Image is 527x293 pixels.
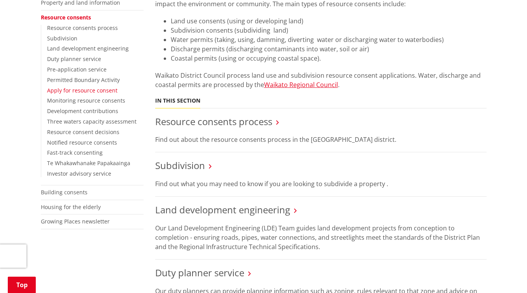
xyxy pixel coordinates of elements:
li: Water permits (taking, using, damming, diverting water or discharging water to waterbodies)​ [171,35,487,44]
p: Find out about the resource consents process in the [GEOGRAPHIC_DATA] district. [155,135,487,144]
p: Our Land Development Engineering (LDE) Team guides land development projects from conception to c... [155,223,487,251]
h5: In this section [155,98,200,104]
li: Coastal permits (using or occupying coastal space).​ [171,54,487,63]
iframe: Messenger Launcher [491,260,519,288]
a: Housing for the elderly [41,203,101,211]
a: Resource consents process [155,115,272,128]
a: Building consents [41,188,88,196]
a: Waikato Regional Council [264,80,338,89]
a: Pre-application service [47,66,107,73]
li: Discharge permits (discharging contaminants into water, soil or air)​ [171,44,487,54]
a: Land development engineering [47,45,129,52]
a: Development contributions [47,107,118,115]
a: Resource consents process [47,24,118,31]
a: Notified resource consents [47,139,117,146]
a: Resource consents [41,14,91,21]
a: Te Whakawhanake Papakaainga [47,159,130,167]
a: Duty planner service [155,266,244,279]
a: Growing Places newsletter [41,218,110,225]
a: Three waters capacity assessment [47,118,137,125]
li: Subdivision consents (subdividing land)​ [171,26,487,35]
p: Waikato District Council process land use and subdivision resource consent applications. Water, d... [155,71,487,89]
a: Duty planner service [47,55,101,63]
a: Fast-track consenting [47,149,103,156]
li: Land use consents (using or developing land)​ [171,16,487,26]
a: Land development engineering [155,203,290,216]
a: Apply for resource consent [47,87,117,94]
a: Investor advisory service [47,170,111,177]
a: Subdivision [155,159,205,172]
a: Monitoring resource consents [47,97,125,104]
a: Subdivision [47,35,77,42]
a: Top [8,277,36,293]
a: Resource consent decisions [47,128,119,136]
p: Find out what you may need to know if you are looking to subdivide a property . [155,179,487,188]
a: Permitted Boundary Activity [47,76,120,84]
